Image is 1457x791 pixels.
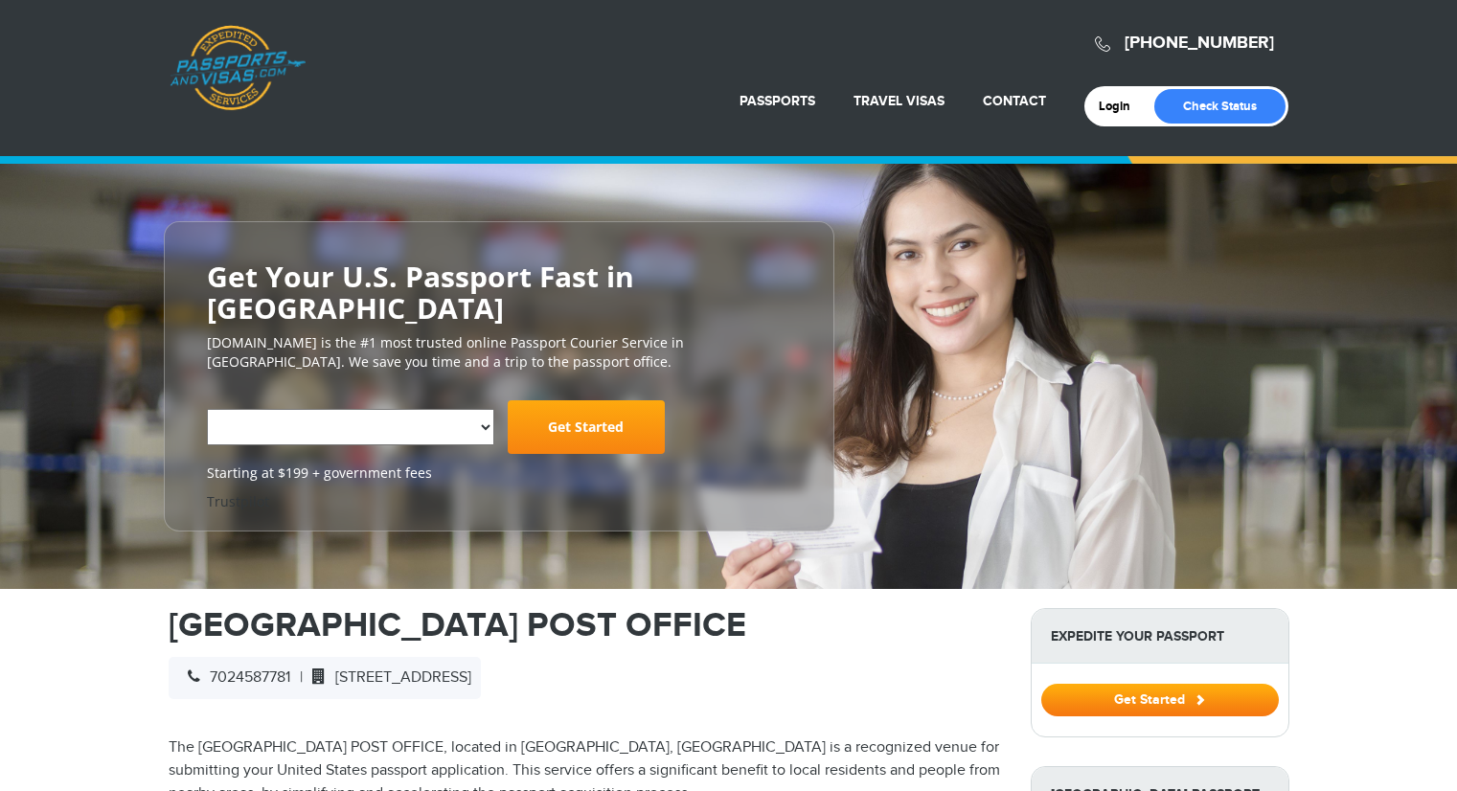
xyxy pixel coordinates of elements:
[1099,99,1144,114] a: Login
[1041,691,1279,707] a: Get Started
[983,93,1046,109] a: Contact
[1154,89,1286,124] a: Check Status
[740,93,815,109] a: Passports
[169,657,481,699] div: |
[1032,609,1288,664] strong: Expedite Your Passport
[508,400,665,454] a: Get Started
[169,608,1002,643] h1: [GEOGRAPHIC_DATA] POST OFFICE
[854,93,945,109] a: Travel Visas
[207,463,791,483] span: Starting at $199 + government fees
[303,668,471,687] span: [STREET_ADDRESS]
[207,333,791,372] p: [DOMAIN_NAME] is the #1 most trusted online Passport Courier Service in [GEOGRAPHIC_DATA]. We sav...
[207,260,791,324] h2: Get Your U.S. Passport Fast in [GEOGRAPHIC_DATA]
[1125,33,1274,54] a: [PHONE_NUMBER]
[1041,684,1279,716] button: Get Started
[178,668,290,687] span: 7024587781
[207,492,269,510] a: Trustpilot
[170,25,306,111] a: Passports & [DOMAIN_NAME]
